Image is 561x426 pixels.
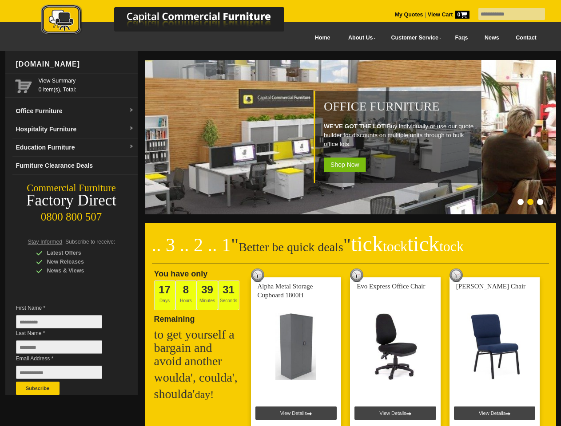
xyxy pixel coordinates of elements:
[324,100,477,113] h1: Office Furniture
[439,238,464,254] span: tock
[154,269,208,278] span: You have only
[154,371,243,384] h2: woulda', coulda',
[428,12,469,18] strong: View Cart
[383,238,407,254] span: tock
[16,304,115,312] span: First Name *
[129,126,134,131] img: dropdown
[36,248,120,257] div: Latest Offers
[350,268,363,282] img: tick tock deal clock
[5,194,138,207] div: Factory Direct
[154,311,195,323] span: Remaining
[36,257,120,266] div: New Releases
[381,28,446,48] a: Customer Service
[517,199,524,205] li: Page dot 1
[324,122,477,149] p: Buy individually or use our quote builder for discounts on multiple units through to bulk office ...
[16,329,115,338] span: Last Name *
[12,102,138,120] a: Office Furnituredropdown
[16,4,327,39] a: Capital Commercial Furniture Logo
[152,235,231,255] span: .. 3 .. 2 .. 1
[455,11,469,19] span: 0
[527,199,533,205] li: Page dot 2
[231,235,239,255] span: "
[39,76,134,85] a: View Summary
[351,232,464,256] span: tick tick
[16,4,327,37] img: Capital Commercial Furniture Logo
[16,354,115,363] span: Email Address *
[12,138,138,157] a: Education Furnituredropdown
[154,280,175,310] span: Days
[183,284,189,296] span: 8
[154,328,243,368] h2: to get yourself a bargain and avoid another
[36,266,120,275] div: News & Views
[338,28,381,48] a: About Us
[537,199,543,205] li: Page dot 3
[5,206,138,223] div: 0800 800 507
[447,28,477,48] a: Faqs
[197,280,218,310] span: Minutes
[129,144,134,150] img: dropdown
[16,366,102,379] input: Email Address *
[223,284,235,296] span: 31
[12,157,138,175] a: Furniture Clearance Deals
[395,12,423,18] a: My Quotes
[12,120,138,138] a: Hospitality Furnituredropdown
[450,268,463,282] img: tick tock deal clock
[426,12,469,18] a: View Cart0
[195,389,214,400] span: day!
[154,387,243,401] h2: shoulda'
[39,76,134,93] span: 0 item(s), Total:
[159,284,171,296] span: 17
[129,108,134,113] img: dropdown
[70,60,483,214] img: Office Furniture
[343,235,464,255] span: "
[16,382,60,395] button: Subscribe
[251,268,264,282] img: tick tock deal clock
[218,280,239,310] span: Seconds
[152,237,549,264] h2: Better be quick deals
[175,280,197,310] span: Hours
[324,123,387,130] strong: WE'VE GOT THE LOT!
[12,51,138,78] div: [DOMAIN_NAME]
[16,340,102,354] input: Last Name *
[507,28,545,48] a: Contact
[201,284,213,296] span: 39
[324,158,366,172] span: Shop Now
[16,315,102,328] input: First Name *
[476,28,507,48] a: News
[28,239,63,245] span: Stay Informed
[5,182,138,194] div: Commercial Furniture
[65,239,115,245] span: Subscribe to receive:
